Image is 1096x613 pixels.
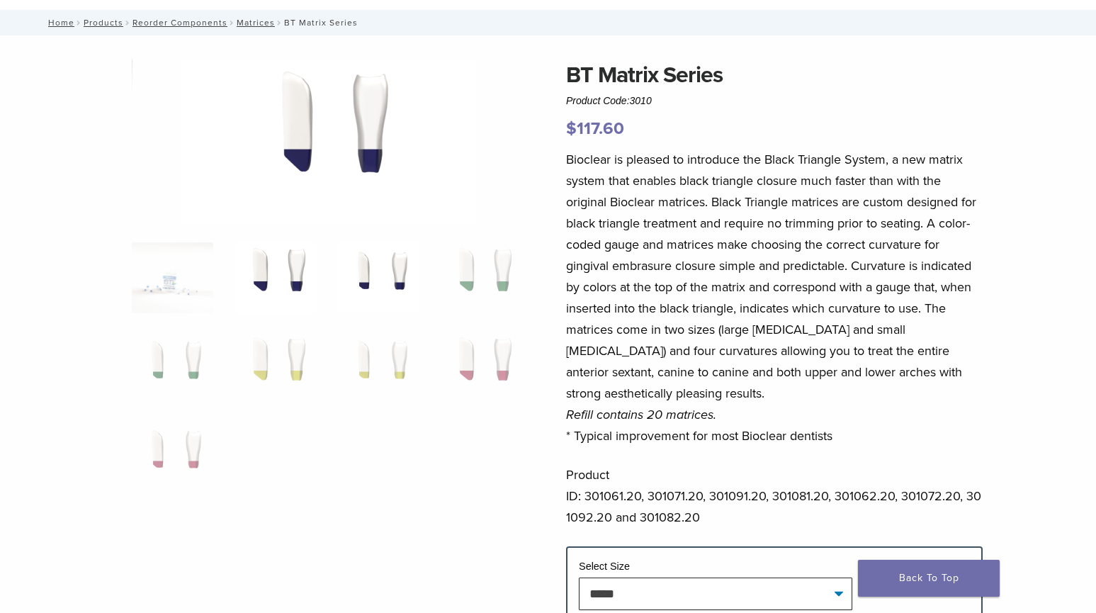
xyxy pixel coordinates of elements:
em: Refill contains 20 matrices. [566,407,716,422]
span: / [275,19,284,26]
img: BT Matrix Series - Image 5 [132,332,213,403]
img: BT Matrix Series - Image 2 [235,242,316,313]
span: / [227,19,237,26]
a: Products [84,18,123,28]
img: BT Matrix Series - Image 6 [235,332,316,403]
img: BT Matrix Series - Image 8 [441,332,522,403]
span: / [74,19,84,26]
img: BT Matrix Series - Image 3 [338,242,419,313]
img: BT Matrix Series - Image 7 [338,332,419,403]
a: Home [44,18,74,28]
a: Matrices [237,18,275,28]
span: / [123,19,132,26]
label: Select Size [579,561,630,572]
p: Bioclear is pleased to introduce the Black Triangle System, a new matrix system that enables blac... [566,149,983,446]
h1: BT Matrix Series [566,58,983,92]
span: 3010 [630,95,652,106]
img: BT Matrix Series - Image 4 [441,242,522,313]
a: Reorder Components [132,18,227,28]
nav: BT Matrix Series [38,10,1058,35]
a: Back To Top [858,560,1000,597]
span: $ [566,118,577,139]
bdi: 117.60 [566,118,624,139]
p: Product ID: 301061.20, 301071.20, 301091.20, 301081.20, 301062.20, 301072.20, 301092.20 and 30108... [566,464,983,528]
img: BT Matrix Series - Image 2 [181,58,475,224]
img: BT Matrix Series - Image 9 [132,421,213,492]
img: Anterior-Black-Triangle-Series-Matrices-324x324.jpg [132,242,213,313]
span: Product Code: [566,95,652,106]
